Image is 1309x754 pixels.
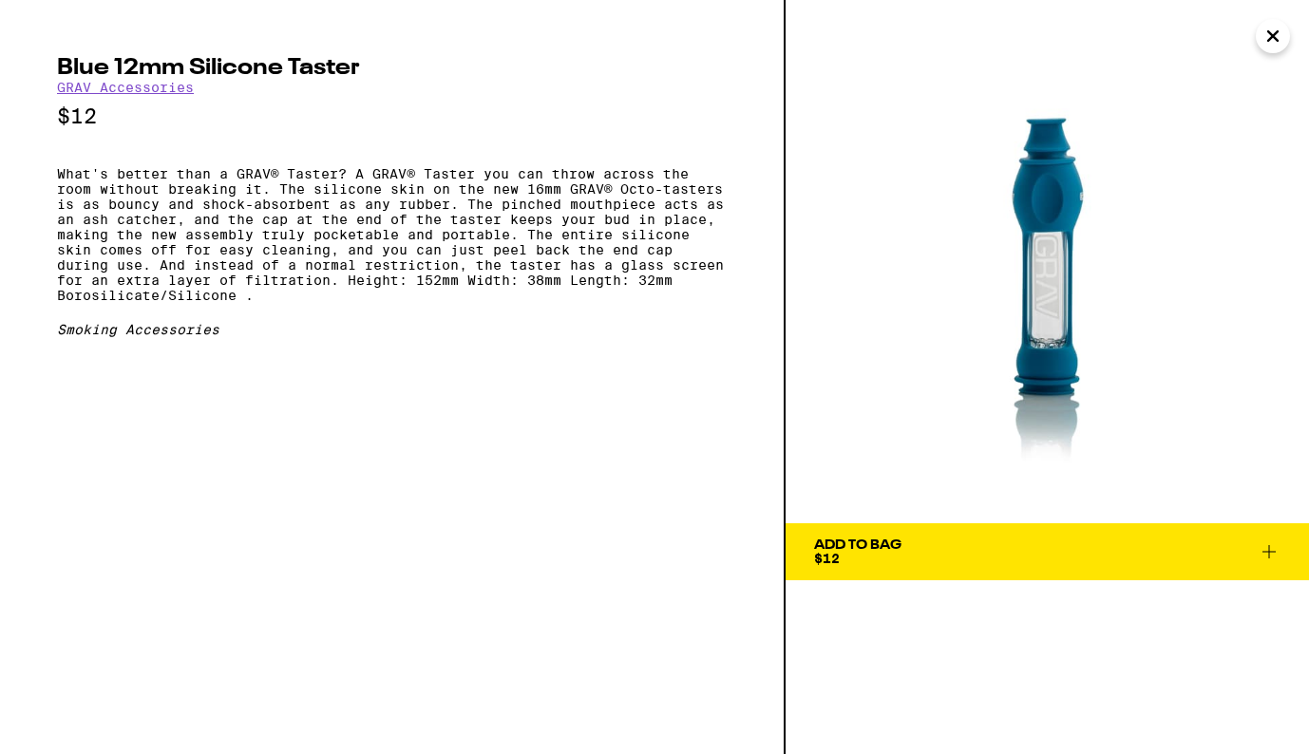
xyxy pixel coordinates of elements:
h2: Blue 12mm Silicone Taster [57,57,727,80]
button: Close [1256,19,1290,53]
p: What's better than a GRAV® Taster? A GRAV® Taster you can throw across the room without breaking ... [57,166,727,303]
div: Smoking Accessories [57,322,727,337]
a: GRAV Accessories [57,80,194,95]
span: $12 [814,551,840,566]
div: Add To Bag [814,538,901,552]
span: Hi. Need any help? [11,13,137,28]
button: Add To Bag$12 [786,523,1309,580]
p: $12 [57,104,727,128]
